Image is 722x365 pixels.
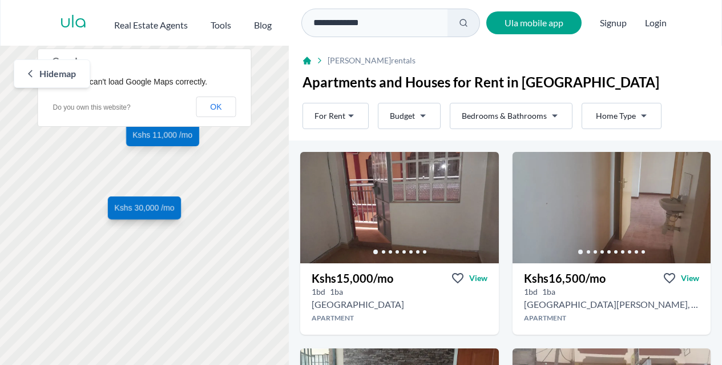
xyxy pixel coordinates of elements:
img: 1 bedroom Apartment for rent - Kshs 15,000/mo - in Kahawa Sukari along Kahawa sukari baringo roai... [300,152,499,263]
a: Kshs15,000/moViewView property in detail1bd 1ba [GEOGRAPHIC_DATA]Apartment [300,263,499,335]
a: Kshs16,500/moViewView property in detail1bd 1ba [GEOGRAPHIC_DATA][PERSON_NAME], [GEOGRAPHIC_DATA]... [513,263,711,335]
span: [PERSON_NAME] rentals [328,55,416,66]
span: Bedrooms & Bathrooms [462,110,547,122]
h3: Kshs 15,000 /mo [312,270,393,286]
span: Kshs 30,000 /mo [114,202,174,214]
h2: Tools [211,18,231,32]
span: Kshs 11,000 /mo [132,130,192,141]
button: Bedrooms & Bathrooms [450,103,572,129]
a: Kshs 30,000 /mo [108,196,181,219]
h4: Apartment [513,314,711,323]
a: Kshs 11,000 /mo [126,124,199,147]
img: 1 bedroom Apartment for rent - Kshs 16,500/mo - in Kahawa Sukari near St Francis Training Institu... [513,152,711,263]
span: Hide map [39,67,76,81]
button: Budget [378,103,441,129]
span: This page can't load Google Maps correctly. [53,77,208,86]
h5: 1 bathrooms [542,286,555,298]
button: Real Estate Agents [114,14,188,32]
a: Do you own this website? [53,103,131,111]
button: OK [196,97,236,117]
h2: 1 bedroom Apartment for rent in Kahawa Sukari - Kshs 16,500/mo -St Francis Training Institute, Ka... [524,298,700,311]
h2: Blog [254,18,272,32]
span: Signup [600,11,627,34]
h1: Apartments and Houses for Rent in [GEOGRAPHIC_DATA] [302,73,708,91]
h2: Real Estate Agents [114,18,188,32]
span: View [469,272,487,284]
button: Tools [211,14,231,32]
span: Budget [390,110,415,122]
span: For Rent [314,110,345,122]
span: Home Type [596,110,636,122]
h5: 1 bedrooms [524,286,538,298]
button: For Rent [302,103,369,129]
a: Blog [254,14,272,32]
button: Login [645,16,667,30]
span: View [681,272,699,284]
h5: 1 bathrooms [330,286,343,298]
button: Home Type [582,103,662,129]
h5: 1 bedrooms [312,286,325,298]
h3: Kshs 16,500 /mo [524,270,606,286]
h2: 1 bedroom Apartment for rent in Kahawa Sukari - Kshs 15,000/mo -Kahawa sukari baringo roaid, Bari... [312,298,404,311]
a: Ula mobile app [486,11,582,34]
h4: Apartment [300,314,499,323]
nav: Main [114,14,295,32]
a: ula [60,13,87,33]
